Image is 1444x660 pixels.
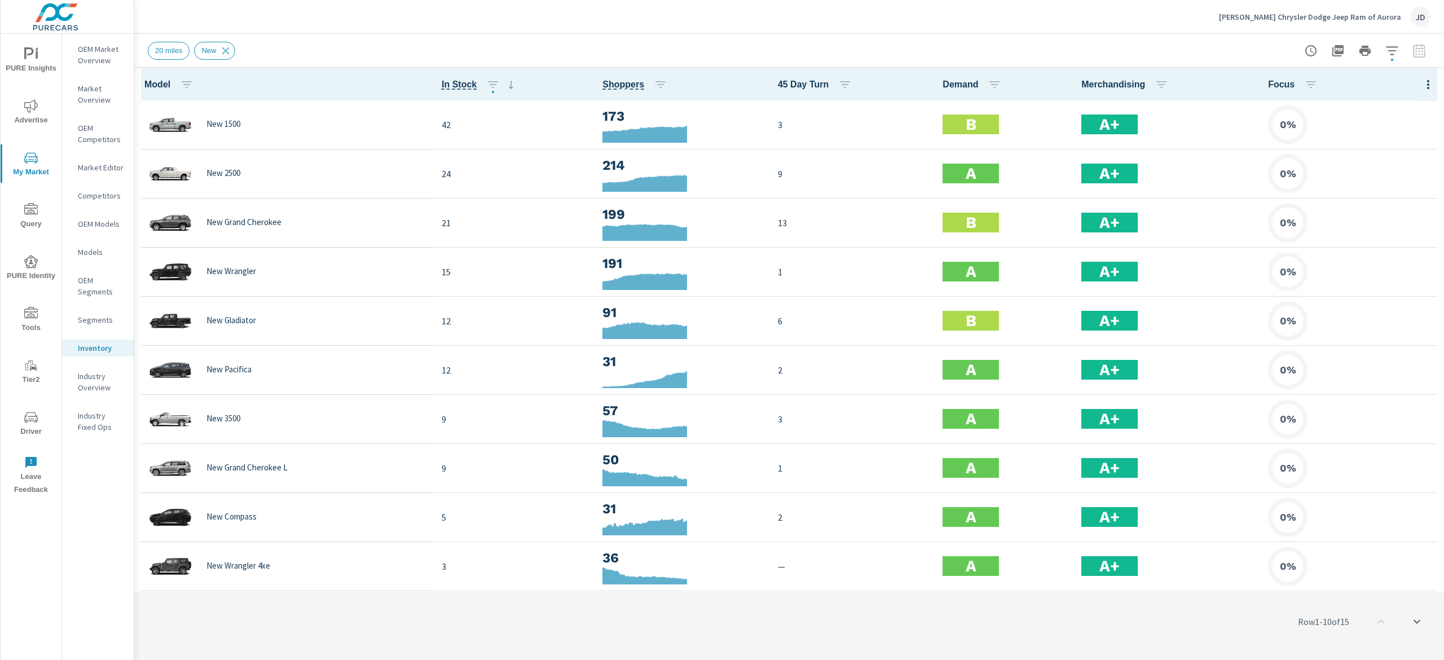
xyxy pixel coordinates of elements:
[62,80,134,108] div: Market Overview
[442,167,584,181] p: 24
[1099,115,1120,134] h2: A+
[148,402,193,436] img: glamour
[206,561,270,571] p: New Wrangler 4xe
[1280,266,1296,278] h6: 0%
[966,115,976,134] h2: B
[4,307,58,335] span: Tools
[148,304,193,338] img: glamour
[206,119,240,129] p: New 1500
[1099,164,1120,183] h2: A+
[966,409,976,429] h2: A
[4,47,58,75] span: PURE Insights
[602,548,760,567] h3: 36
[78,247,125,258] p: Models
[194,42,235,60] div: New
[602,450,760,469] h3: 50
[602,107,760,126] h3: 173
[206,364,252,375] p: New Pacifica
[442,78,518,91] span: In Stock
[1298,615,1349,628] p: Row 1 - 10 of 15
[442,560,584,573] p: 3
[778,314,924,328] p: 6
[778,412,924,426] p: 3
[966,164,976,183] h2: A
[442,118,584,131] p: 42
[966,311,976,331] h2: B
[4,359,58,386] span: Tier2
[1081,78,1173,91] span: Merchandising
[943,78,1006,91] span: Demand
[778,265,924,279] p: 1
[442,412,584,426] p: 9
[1403,608,1430,635] button: scroll to bottom
[778,78,856,91] span: 45 Day Turn
[442,265,584,279] p: 15
[1381,39,1403,62] button: Apply Filters
[602,499,760,518] h3: 31
[1280,463,1296,474] h6: 0%
[62,159,134,176] div: Market Editor
[1280,364,1296,376] h6: 0%
[4,255,58,283] span: PURE Identity
[148,206,193,240] img: glamour
[1099,409,1120,429] h2: A+
[1280,315,1296,327] h6: 0%
[148,549,193,583] img: glamour
[62,215,134,232] div: OEM Models
[78,162,125,173] p: Market Editor
[602,205,760,224] h3: 199
[442,461,584,475] p: 9
[78,314,125,325] p: Segments
[78,275,125,297] p: OEM Segments
[778,560,924,573] p: —
[442,363,584,377] p: 12
[1280,217,1296,228] h6: 0%
[4,456,58,496] span: Leave Feedback
[442,314,584,328] p: 12
[1410,7,1430,27] div: JD
[778,216,924,230] p: 13
[1,34,61,501] div: nav menu
[1354,39,1376,62] button: Print Report
[1099,556,1120,576] h2: A+
[1099,213,1120,232] h2: A+
[1280,119,1296,130] h6: 0%
[206,512,257,522] p: New Compass
[144,78,198,91] span: Model
[778,118,924,131] p: 3
[62,187,134,204] div: Competitors
[1099,507,1120,527] h2: A+
[62,272,134,300] div: OEM Segments
[78,122,125,145] p: OEM Competitors
[442,216,584,230] p: 21
[148,255,193,289] img: glamour
[206,217,281,227] p: New Grand Cherokee
[966,262,976,281] h2: A
[1099,360,1120,380] h2: A+
[206,315,256,325] p: New Gladiator
[62,120,134,148] div: OEM Competitors
[1099,458,1120,478] h2: A+
[62,340,134,357] div: Inventory
[148,500,193,534] img: glamour
[148,157,193,191] img: glamour
[4,151,58,179] span: My Market
[148,353,193,387] img: glamour
[1099,262,1120,281] h2: A+
[602,254,760,273] h3: 191
[148,108,193,142] img: glamour
[602,156,760,175] h3: 214
[1099,311,1120,331] h2: A+
[966,213,976,232] h2: B
[206,413,240,424] p: New 3500
[602,78,672,91] span: Shoppers
[148,46,189,55] span: 20 miles
[78,342,125,354] p: Inventory
[206,168,240,178] p: New 2500
[778,511,924,524] p: 2
[62,407,134,435] div: Industry Fixed Ops
[442,511,584,524] p: 5
[966,458,976,478] h2: A
[78,410,125,433] p: Industry Fixed Ops
[966,556,976,576] h2: A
